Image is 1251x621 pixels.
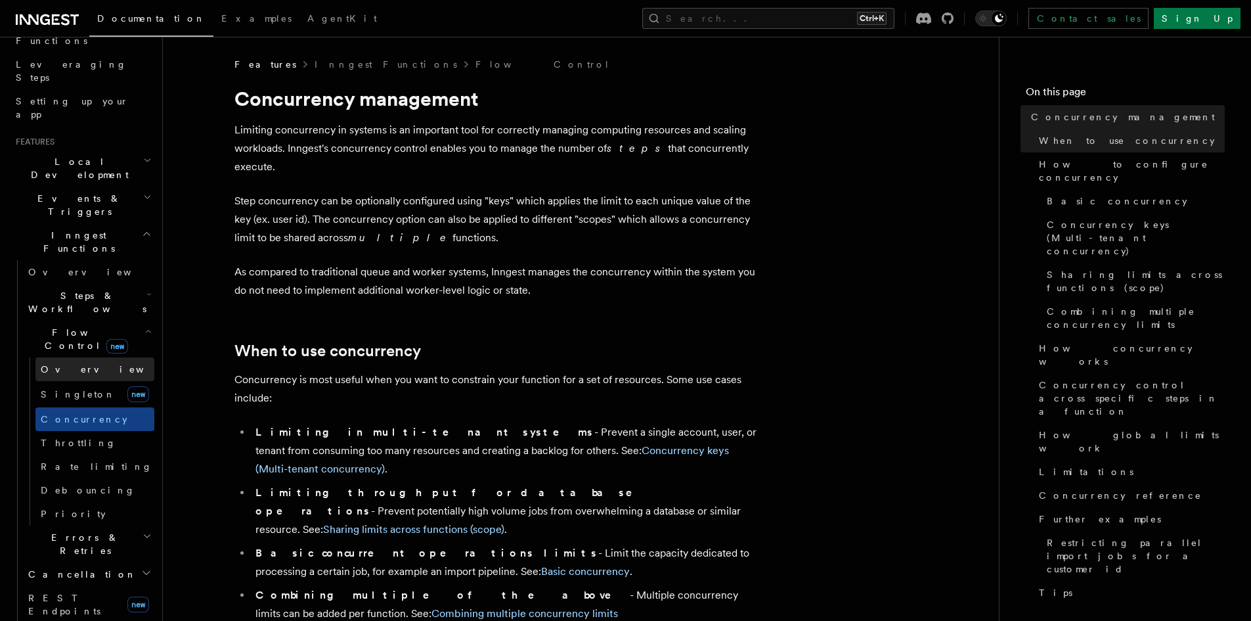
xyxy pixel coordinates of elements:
a: Sharing limits across functions (scope) [1042,263,1225,300]
h4: On this page [1026,84,1225,105]
span: Cancellation [23,568,137,581]
span: Sharing limits across functions (scope) [1047,268,1225,294]
button: Cancellation [23,563,154,586]
strong: Combining multiple of the above [255,589,630,601]
a: Restricting parallel import jobs for a customer id [1042,531,1225,581]
span: Leveraging Steps [16,59,127,83]
a: Priority [35,502,154,526]
span: Concurrency control across specific steps in a function [1039,379,1225,418]
a: Basic concurrency [541,565,630,578]
a: How global limits work [1034,423,1225,460]
a: Throttling [35,431,154,455]
button: Events & Triggers [11,187,154,223]
a: Leveraging Steps [11,53,154,89]
a: Rate limiting [35,455,154,478]
a: Contact sales [1028,8,1149,29]
a: Limitations [1034,460,1225,484]
button: Steps & Workflows [23,284,154,321]
a: Combining multiple concurrency limits [431,607,618,620]
li: - Limit the capacity dedicated to processing a certain job, for example an import pipeline. See: . [252,544,760,581]
span: Inngest Functions [11,229,142,255]
span: Concurrency reference [1039,489,1202,502]
span: Combining multiple concurrency limits [1047,305,1225,331]
a: Overview [23,260,154,284]
p: Concurrency is most useful when you want to constrain your function for a set of resources. Some ... [234,371,760,407]
span: Setting up your app [16,96,129,120]
li: - Prevent a single account, user, or tenant from consuming too many resources and creating a back... [252,423,760,478]
span: AgentKit [307,13,377,24]
a: Concurrency control across specific steps in a function [1034,373,1225,423]
span: Debouncing [41,485,135,495]
kbd: Ctrl+K [857,12,887,25]
button: Flow Controlnew [23,321,154,357]
span: Basic concurrency [1047,195,1187,208]
p: Limiting concurrency in systems is an important tool for correctly managing computing resources a... [234,121,760,176]
a: When to use concurrency [1034,129,1225,152]
span: Singleton [41,389,116,400]
a: Concurrency management [1026,105,1225,129]
p: Step concurrency can be optionally configured using "keys" which applies the limit to each unique... [234,192,760,247]
span: Throttling [41,438,116,448]
span: Priority [41,509,106,519]
span: Limitations [1039,465,1133,478]
span: Further examples [1039,513,1161,526]
span: Concurrency management [1031,110,1215,124]
button: Search...Ctrl+K [642,8,894,29]
a: Debouncing [35,478,154,502]
button: Toggle dark mode [975,11,1007,26]
li: - Prevent potentially high volume jobs from overwhelming a database or similar resource. See: . [252,484,760,539]
a: Concurrency reference [1034,484,1225,507]
span: Overview [28,267,164,277]
em: multiple [348,231,452,244]
span: Concurrency [41,414,127,425]
a: How to configure concurrency [1034,152,1225,189]
span: Examples [221,13,292,24]
span: new [127,597,149,612]
a: Concurrency [35,407,154,431]
span: Features [234,58,296,71]
button: Errors & Retries [23,526,154,563]
span: When to use concurrency [1039,134,1215,147]
a: Examples [213,4,299,35]
a: Combining multiple concurrency limits [1042,300,1225,336]
span: How concurrency works [1039,342,1225,368]
h1: Concurrency management [234,87,760,110]
a: Sharing limits across functions (scope) [323,523,504,536]
a: Flow Control [475,58,610,71]
span: new [106,339,128,354]
p: As compared to traditional queue and worker systems, Inngest manages the concurrency within the s... [234,263,760,300]
a: How concurrency works [1034,336,1225,373]
span: Steps & Workflows [23,289,146,315]
a: Concurrency keys (Multi-tenant concurrency) [1042,213,1225,263]
button: Local Development [11,150,154,187]
a: Sign Up [1154,8,1240,29]
div: Flow Controlnew [23,357,154,526]
span: Concurrency keys (Multi-tenant concurrency) [1047,218,1225,258]
a: Inngest Functions [315,58,457,71]
a: Further examples [1034,507,1225,531]
span: Errors & Retries [23,531,143,557]
span: Documentation [97,13,206,24]
span: Events & Triggers [11,192,143,218]
span: REST Endpoints [28,593,100,616]
span: Overview [41,364,176,375]
strong: Limiting throughput for database operations [255,486,651,517]
strong: Basic concurrent operations limits [255,547,598,559]
strong: Limiting in multi-tenant systems [255,426,594,438]
span: Flow Control [23,326,144,352]
span: How global limits work [1039,428,1225,455]
a: Basic concurrency [1042,189,1225,213]
button: Inngest Functions [11,223,154,260]
a: Singletonnew [35,381,154,407]
span: Rate limiting [41,461,152,472]
a: Overview [35,357,154,381]
span: How to configure concurrency [1039,158,1225,184]
a: When to use concurrency [234,342,421,360]
em: steps [607,142,668,154]
a: Documentation [89,4,213,37]
span: Local Development [11,155,143,181]
span: Tips [1039,586,1072,599]
a: Tips [1034,581,1225,605]
span: Restricting parallel import jobs for a customer id [1047,536,1225,576]
span: Features [11,137,55,147]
